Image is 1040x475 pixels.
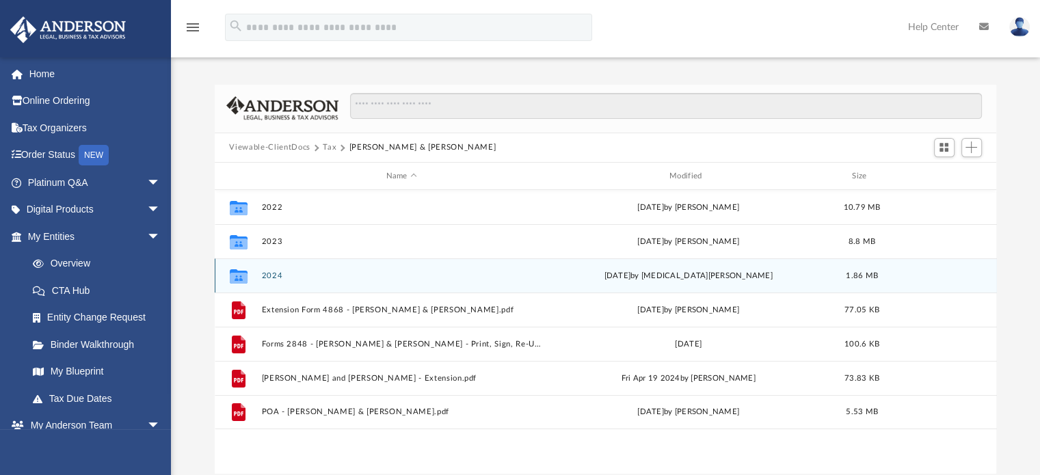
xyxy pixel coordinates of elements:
[185,19,201,36] i: menu
[848,238,875,245] span: 8.8 MB
[350,93,981,119] input: Search files and folders
[19,277,181,304] a: CTA Hub
[10,196,181,223] a: Digital Productsarrow_drop_down
[10,60,181,87] a: Home
[261,306,542,314] button: Extension Form 4868 - [PERSON_NAME] & [PERSON_NAME].pdf
[548,372,828,385] div: Fri Apr 19 2024 by [PERSON_NAME]
[147,223,174,251] span: arrow_drop_down
[548,304,828,316] div: [DATE] by [PERSON_NAME]
[934,138,955,157] button: Switch to Grid View
[79,145,109,165] div: NEW
[1009,17,1030,37] img: User Pic
[548,270,828,282] div: [DATE] by [MEDICAL_DATA][PERSON_NAME]
[10,114,181,141] a: Tax Organizers
[10,87,181,115] a: Online Ordering
[961,138,982,157] button: Add
[220,170,254,182] div: id
[261,170,542,182] div: Name
[19,250,181,277] a: Overview
[147,412,174,440] span: arrow_drop_down
[349,141,496,154] button: [PERSON_NAME] & [PERSON_NAME]
[10,169,181,196] a: Platinum Q&Aarrow_drop_down
[895,170,991,182] div: id
[548,407,828,419] div: [DATE] by [PERSON_NAME]
[147,196,174,224] span: arrow_drop_down
[19,358,174,385] a: My Blueprint
[261,374,542,383] button: [PERSON_NAME] and [PERSON_NAME] - Extension.pdf
[228,18,243,33] i: search
[10,412,174,439] a: My Anderson Teamarrow_drop_down
[843,204,880,211] span: 10.79 MB
[10,141,181,169] a: Order StatusNEW
[548,236,828,248] div: [DATE] by [PERSON_NAME]
[229,141,310,154] button: Viewable-ClientDocs
[323,141,336,154] button: Tax
[10,223,181,250] a: My Entitiesarrow_drop_down
[215,190,997,473] div: grid
[19,304,181,331] a: Entity Change Request
[834,170,889,182] div: Size
[844,306,879,314] span: 77.05 KB
[19,385,181,412] a: Tax Due Dates
[261,237,542,246] button: 2023
[548,170,829,182] div: Modified
[261,408,542,417] button: POA - [PERSON_NAME] & [PERSON_NAME].pdf
[548,202,828,214] div: [DATE] by [PERSON_NAME]
[19,331,181,358] a: Binder Walkthrough
[6,16,130,43] img: Anderson Advisors Platinum Portal
[844,340,879,348] span: 100.6 KB
[548,338,828,351] div: [DATE]
[261,340,542,349] button: Forms 2848 - [PERSON_NAME] & [PERSON_NAME] - Print, Sign, Re-Upload.pdf
[846,272,878,280] span: 1.86 MB
[261,271,542,280] button: 2024
[261,203,542,212] button: 2022
[844,375,879,382] span: 73.83 KB
[147,169,174,197] span: arrow_drop_down
[185,26,201,36] a: menu
[846,409,878,416] span: 5.53 MB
